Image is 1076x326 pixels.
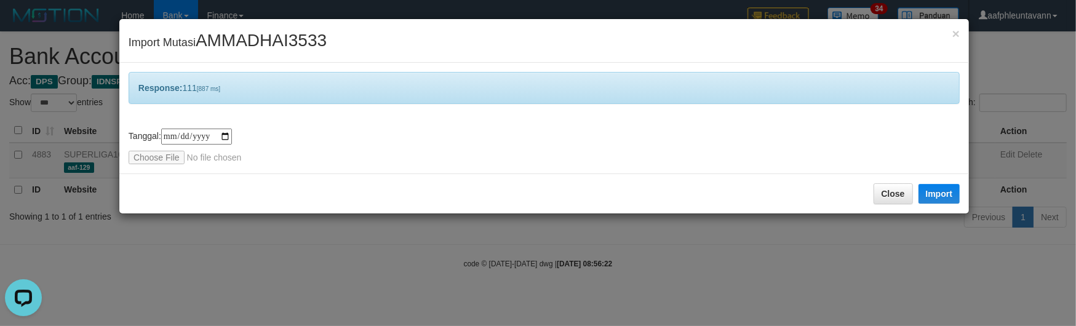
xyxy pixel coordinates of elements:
[196,31,327,50] span: AMMADHAI3533
[952,27,960,40] button: Close
[129,36,327,49] span: Import Mutasi
[197,85,220,92] span: [887 ms]
[138,83,183,93] b: Response:
[874,183,913,204] button: Close
[919,184,960,204] button: Import
[129,129,960,164] div: Tanggal:
[5,5,42,42] button: Open LiveChat chat widget
[952,26,960,41] span: ×
[129,72,960,104] div: 111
